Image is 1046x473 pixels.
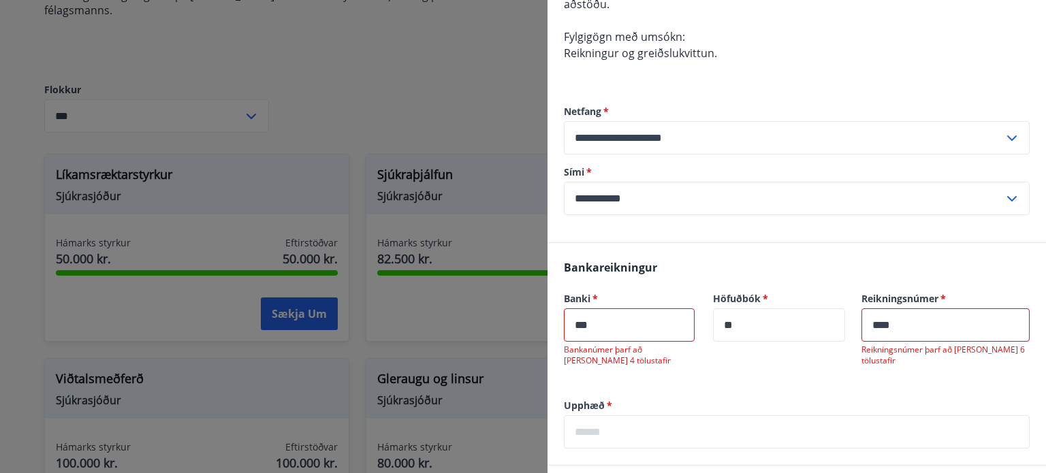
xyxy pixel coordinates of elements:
p: Bankanúmer þarf að [PERSON_NAME] 4 tölustafir [564,344,697,366]
span: Bankareikningur [564,260,657,275]
label: Upphæð [564,399,1030,412]
label: Höfuðbók [713,292,846,306]
div: Upphæð [564,415,1030,448]
p: Reikningsnúmer þarf að [PERSON_NAME] 6 tölustafir [861,344,1030,366]
label: Reikningsnúmer [861,292,1030,306]
span: Reikningur og greiðslukvittun. [564,46,717,61]
label: Banki [564,292,697,306]
span: Fylgigögn með umsókn: [564,29,685,44]
label: Netfang [564,105,1030,118]
label: Sími [564,165,1030,179]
